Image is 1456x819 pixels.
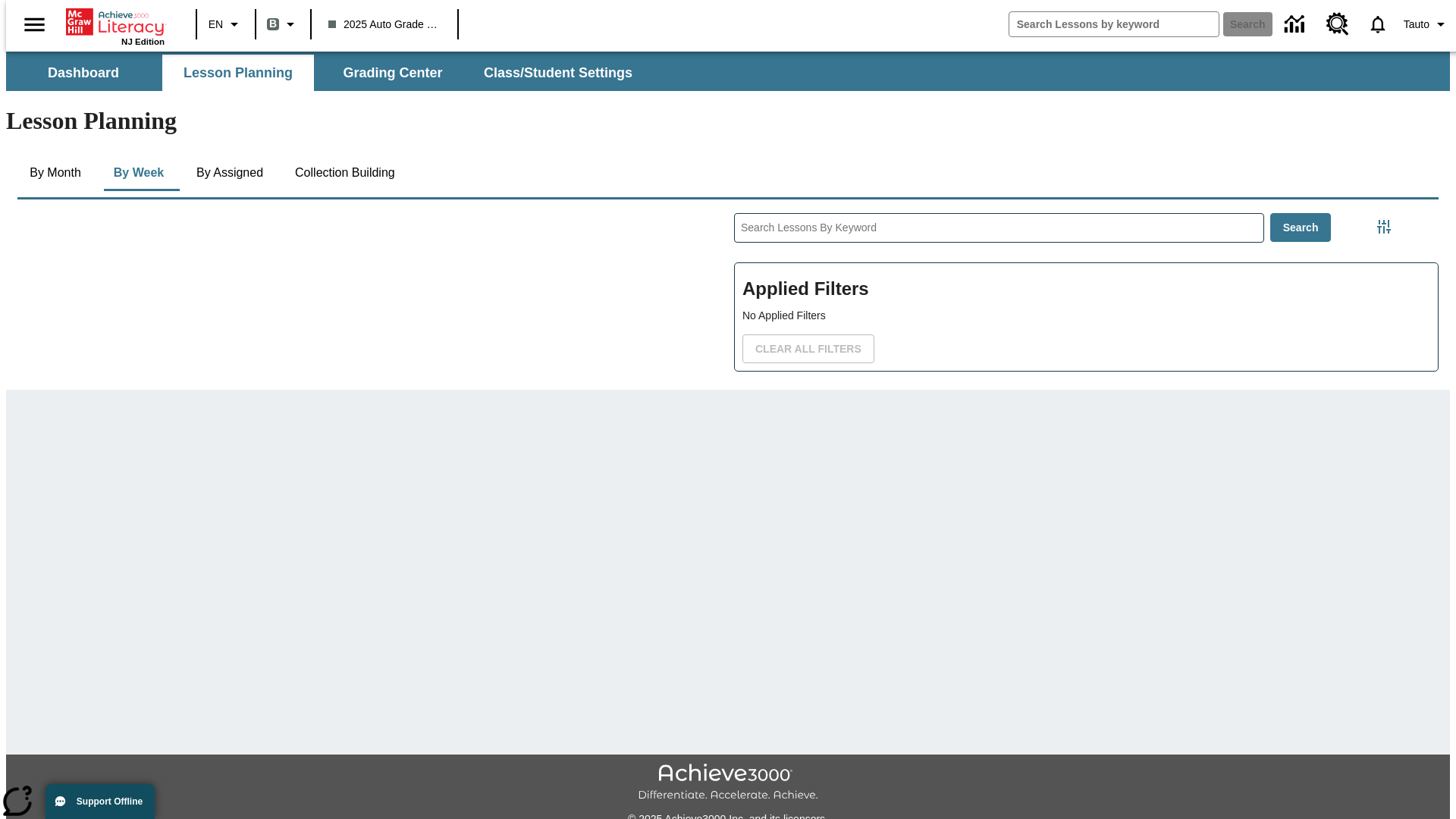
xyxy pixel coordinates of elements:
[1404,17,1429,33] span: Tauto
[8,55,159,91] button: Dashboard
[48,64,119,82] span: Dashboard
[484,64,632,82] span: Class/Student Settings
[317,55,469,91] button: Grading Center
[6,55,646,91] div: SubNavbar
[5,193,722,390] div: Calendar
[734,262,1439,372] div: Applied Filters
[184,64,293,82] span: Lesson Planning
[261,11,306,38] button: Boost Class color is gray green. Change class color
[472,55,645,91] button: Class/Student Settings
[269,14,277,33] span: B
[12,2,57,47] button: Open side menu
[1369,212,1399,242] button: Filters Side menu
[742,271,1430,308] h2: Applied Filters
[283,155,407,191] button: Collection Building
[17,155,93,191] button: By Month
[1398,11,1456,38] button: Profile/Settings
[742,308,1430,324] p: No Applied Filters
[1358,5,1398,44] a: Notifications
[202,11,250,38] button: Language: EN, Select a language
[343,64,442,82] span: Grading Center
[66,5,165,46] div: Home
[1009,12,1219,36] input: search field
[45,784,155,819] button: Support Offline
[1276,4,1317,45] a: Data Center
[328,17,441,33] span: 2025 Auto Grade 1 B
[638,764,818,802] img: Achieve3000 Differentiate Accelerate Achieve
[6,52,1450,91] div: SubNavbar
[77,796,143,807] span: Support Offline
[184,155,275,191] button: By Assigned
[1270,213,1332,243] button: Search
[209,17,223,33] span: EN
[6,107,1450,135] h1: Lesson Planning
[101,155,177,191] button: By Week
[735,214,1263,242] input: Search Lessons By Keyword
[1317,4,1358,45] a: Resource Center, Will open in new tab
[121,37,165,46] span: NJ Edition
[722,193,1439,390] div: Search
[162,55,314,91] button: Lesson Planning
[66,7,165,37] a: Home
